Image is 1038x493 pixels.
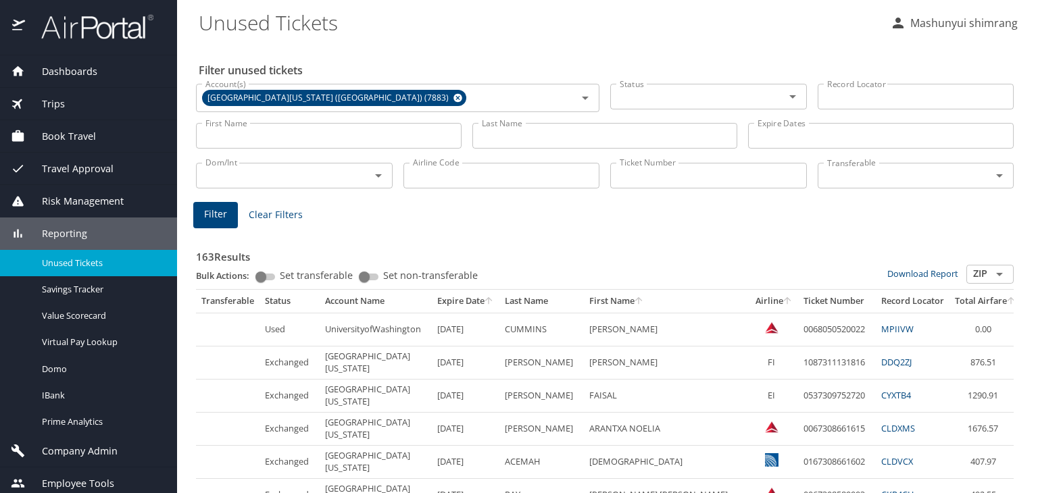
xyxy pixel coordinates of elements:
[768,356,775,368] span: FI
[783,87,802,106] button: Open
[584,413,750,446] td: ARANTXA NOELIA
[12,14,26,40] img: icon-airportal.png
[949,446,1022,479] td: 407.97
[798,346,876,380] td: 1087311131816
[768,389,775,401] span: EI
[42,415,161,428] span: Prime Analytics
[259,380,320,413] td: Exchanged
[499,380,584,413] td: [PERSON_NAME]
[25,64,97,79] span: Dashboards
[783,297,793,306] button: sort
[881,455,913,467] a: CLDVCX
[798,446,876,479] td: 0167308661602
[990,265,1009,284] button: Open
[259,346,320,380] td: Exchanged
[320,446,432,479] td: [GEOGRAPHIC_DATA][US_STATE]
[201,295,254,307] div: Transferable
[499,313,584,346] td: CUMMINS
[906,15,1018,31] p: Mashunyui shimrang
[949,346,1022,380] td: 876.51
[765,453,778,467] img: United Airlines
[42,336,161,348] span: Virtual Pay Lookup
[202,91,457,105] span: [GEOGRAPHIC_DATA][US_STATE] ([GEOGRAPHIC_DATA]) (7883)
[320,413,432,446] td: [GEOGRAPHIC_DATA][US_STATE]
[881,323,914,335] a: MPIIVW
[320,313,432,346] td: UniversityofWashington
[887,267,958,280] a: Download Report
[199,59,1016,81] h2: Filter unused tickets
[243,203,308,228] button: Clear Filters
[798,313,876,346] td: 0068050520022
[280,271,353,280] span: Set transferable
[949,413,1022,446] td: 1676.57
[369,166,388,185] button: Open
[42,309,161,322] span: Value Scorecard
[259,313,320,346] td: Used
[750,290,798,313] th: Airline
[432,290,499,313] th: Expire Date
[881,389,911,401] a: CYXTB4
[499,413,584,446] td: [PERSON_NAME]
[798,380,876,413] td: 0537309752720
[42,257,161,269] span: Unused Tickets
[202,90,466,106] div: [GEOGRAPHIC_DATA][US_STATE] ([GEOGRAPHIC_DATA]) (7883)
[25,476,114,491] span: Employee Tools
[432,413,499,446] td: [DATE]
[42,283,161,296] span: Savings Tracker
[949,290,1022,313] th: Total Airfare
[42,363,161,375] span: Domo
[499,290,584,313] th: Last Name
[798,413,876,446] td: 0067308661615
[204,206,227,223] span: Filter
[1007,297,1016,306] button: sort
[576,88,595,107] button: Open
[25,129,96,144] span: Book Travel
[432,446,499,479] td: [DATE]
[765,321,778,334] img: Delta Airlines
[949,380,1022,413] td: 1290.91
[196,241,1014,265] h3: 163 Results
[885,11,1023,35] button: Mashunyui shimrang
[765,420,778,434] img: Delta Airlines
[26,14,153,40] img: airportal-logo.png
[193,202,238,228] button: Filter
[584,446,750,479] td: [DEMOGRAPHIC_DATA]
[320,380,432,413] td: [GEOGRAPHIC_DATA][US_STATE]
[383,271,478,280] span: Set non-transferable
[584,290,750,313] th: First Name
[432,313,499,346] td: [DATE]
[259,290,320,313] th: Status
[584,380,750,413] td: FAISAL
[584,313,750,346] td: [PERSON_NAME]
[485,297,494,306] button: sort
[432,346,499,380] td: [DATE]
[196,269,260,282] p: Bulk Actions:
[25,194,124,209] span: Risk Management
[499,346,584,380] td: [PERSON_NAME]
[949,313,1022,346] td: 0.00
[876,290,949,313] th: Record Locator
[584,346,750,380] td: [PERSON_NAME]
[432,380,499,413] td: [DATE]
[990,166,1009,185] button: Open
[320,346,432,380] td: [GEOGRAPHIC_DATA][US_STATE]
[499,446,584,479] td: ACEMAH
[25,161,114,176] span: Travel Approval
[25,226,87,241] span: Reporting
[798,290,876,313] th: Ticket Number
[635,297,644,306] button: sort
[199,1,879,43] h1: Unused Tickets
[42,389,161,402] span: IBank
[249,207,303,224] span: Clear Filters
[881,356,912,368] a: DDQ2ZJ
[881,422,915,434] a: CLDXMS
[259,413,320,446] td: Exchanged
[320,290,432,313] th: Account Name
[25,97,65,111] span: Trips
[25,444,118,459] span: Company Admin
[259,446,320,479] td: Exchanged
